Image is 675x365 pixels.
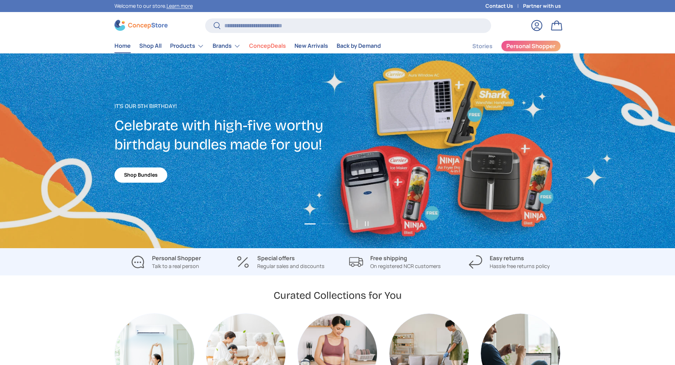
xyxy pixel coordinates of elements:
[114,167,167,183] a: Shop Bundles
[114,20,168,31] img: ConcepStore
[294,39,328,53] a: New Arrivals
[472,39,493,53] a: Stories
[170,39,204,53] a: Products
[213,39,241,53] a: Brands
[370,262,441,270] p: On registered NCR customers
[166,39,208,53] summary: Products
[167,2,193,9] a: Learn more
[490,262,550,270] p: Hassle free returns policy
[490,254,524,262] strong: Easy returns
[257,262,325,270] p: Regular sales and discounts
[208,39,245,53] summary: Brands
[114,39,131,53] a: Home
[455,39,561,53] nav: Secondary
[114,102,338,110] p: It's our 5th Birthday!
[114,39,381,53] nav: Primary
[249,39,286,53] a: ConcepDeals
[152,254,201,262] strong: Personal Shopper
[501,40,561,52] a: Personal Shopper
[485,2,523,10] a: Contact Us
[506,43,555,49] span: Personal Shopper
[152,262,201,270] p: Talk to a real person
[274,289,402,302] h2: Curated Collections for You
[343,254,446,270] a: Free shipping On registered NCR customers
[139,39,162,53] a: Shop All
[370,254,407,262] strong: Free shipping
[523,2,561,10] a: Partner with us
[337,39,381,53] a: Back by Demand
[458,254,561,270] a: Easy returns Hassle free returns policy
[114,2,193,10] p: Welcome to our store.
[114,254,218,270] a: Personal Shopper Talk to a real person
[114,116,338,154] h2: Celebrate with high-five worthy birthday bundles made for you!
[229,254,332,270] a: Special offers Regular sales and discounts
[257,254,295,262] strong: Special offers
